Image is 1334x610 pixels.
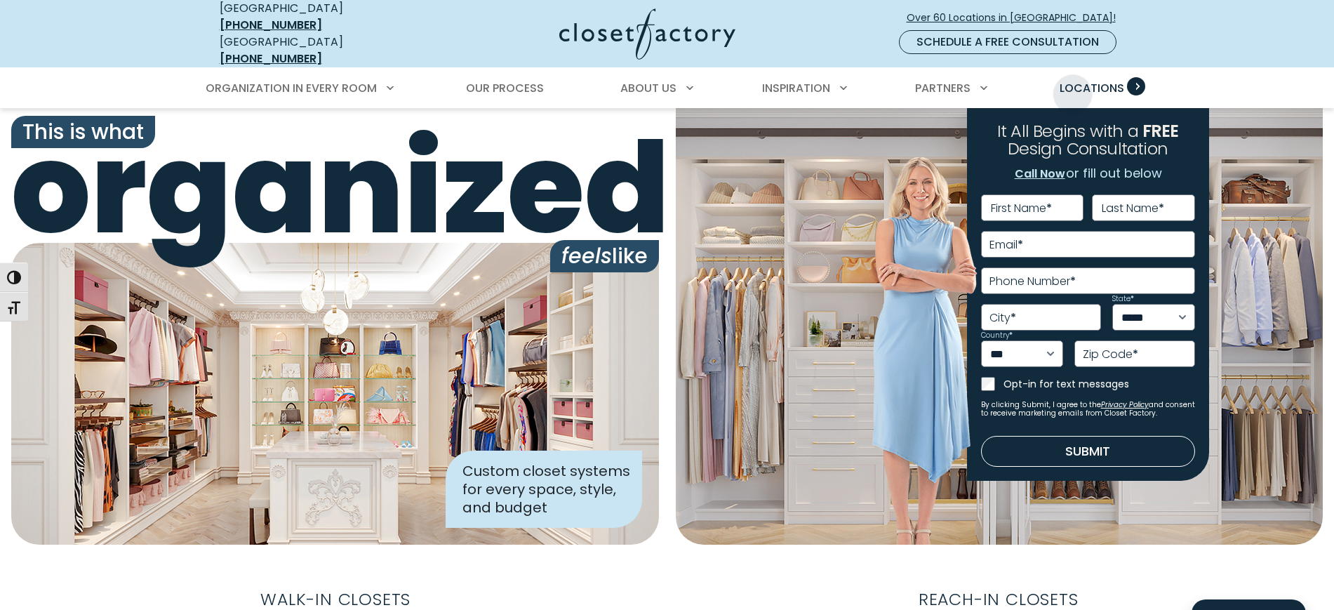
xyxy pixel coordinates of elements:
span: like [550,240,659,272]
span: Over 60 Locations in [GEOGRAPHIC_DATA]! [907,11,1127,25]
span: Organization in Every Room [206,80,377,96]
a: Over 60 Locations in [GEOGRAPHIC_DATA]! [906,6,1128,30]
span: Inspiration [762,80,830,96]
span: Partners [915,80,971,96]
a: [PHONE_NUMBER] [220,51,322,67]
div: [GEOGRAPHIC_DATA] [220,34,423,67]
img: Closet Factory Logo [559,8,735,60]
nav: Primary Menu [196,69,1139,108]
div: Custom closet systems for every space, style, and budget [446,451,642,528]
a: Schedule a Free Consultation [899,30,1116,54]
i: feels [561,241,612,271]
span: Our Process [466,80,544,96]
span: Locations [1060,80,1124,96]
span: About Us [620,80,676,96]
img: Closet Factory designed closet [11,243,659,545]
a: [PHONE_NUMBER] [220,17,322,33]
span: organized [11,126,659,251]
